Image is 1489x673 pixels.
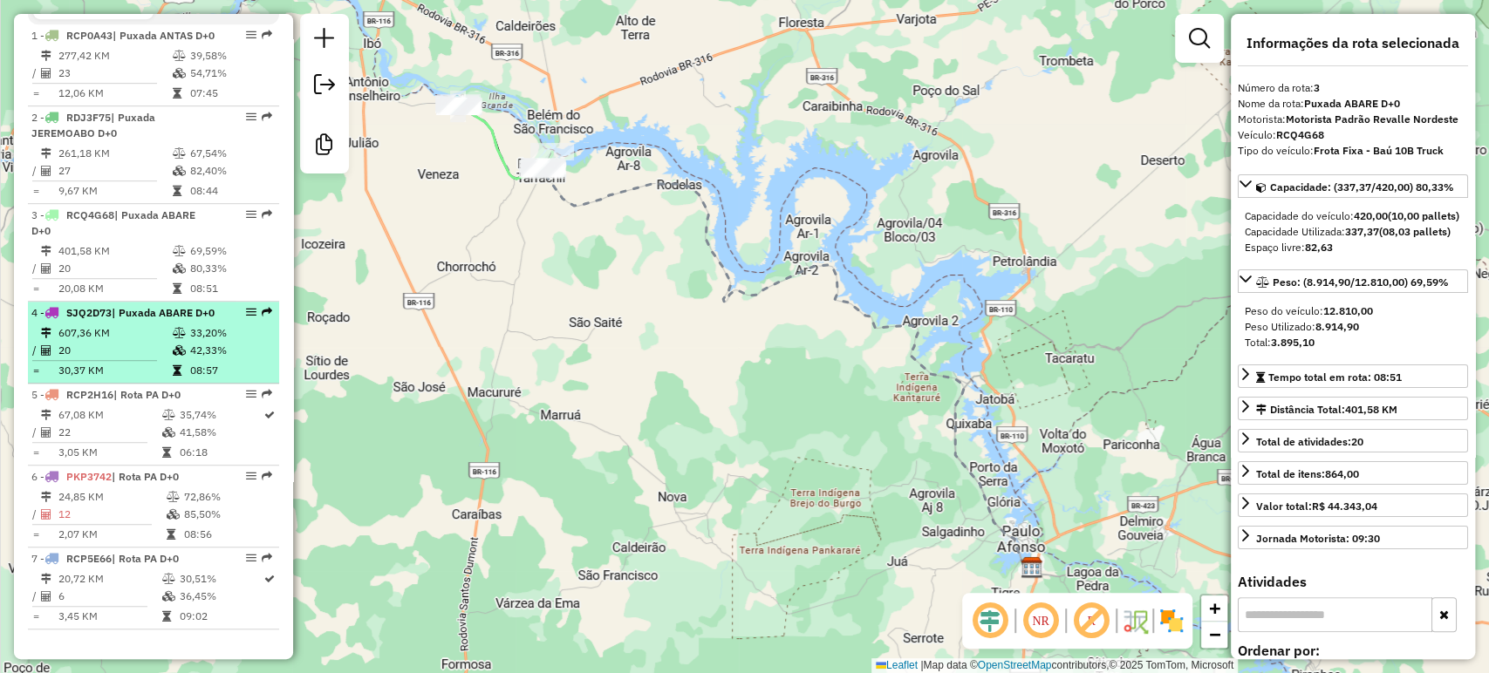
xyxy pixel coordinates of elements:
td: 08:57 [189,362,272,379]
i: Rota otimizada [264,410,275,420]
td: / [31,260,40,277]
a: Total de atividades:20 [1238,429,1468,452]
i: Tempo total em rota [161,611,170,622]
span: Total de atividades: [1256,435,1363,448]
td: 39,58% [189,47,272,65]
i: % de utilização da cubagem [161,427,174,438]
a: Exibir filtros [1182,21,1217,56]
strong: 3 [1314,81,1320,94]
td: 3,05 KM [58,444,161,461]
em: Rota exportada [262,389,272,399]
span: 3 - [31,208,195,237]
a: Nova sessão e pesquisa [307,21,342,60]
img: Revalle - Paulo Afonso [1021,556,1043,579]
i: Distância Total [41,492,51,502]
a: Distância Total:401,58 KM [1238,397,1468,420]
i: Total de Atividades [41,345,51,356]
strong: 82,63 [1305,241,1333,254]
div: Tipo do veículo: [1238,143,1468,159]
strong: 20 [1351,435,1363,448]
div: Valor total: [1256,499,1377,514]
em: Opções [246,307,256,317]
a: Jornada Motorista: 09:30 [1238,526,1468,549]
td: 20,08 KM [58,280,172,297]
td: = [31,182,40,200]
span: | Puxada ANTAS D+0 [113,29,215,42]
div: Distância Total: [1256,402,1397,418]
span: Ocultar deslocamento [969,600,1011,642]
div: Peso Utilizado: [1245,319,1461,335]
img: Fluxo de ruas [1121,607,1149,635]
div: Total de itens: [1256,466,1359,482]
i: Tempo total em rota [173,283,181,294]
td: / [31,65,40,82]
td: / [31,506,40,523]
a: Zoom in [1201,595,1227,622]
strong: 8.914,90 [1315,320,1359,333]
a: OpenStreetMap [978,659,1052,671]
i: Total de Atividades [41,509,51,520]
span: RCQ4G68 [66,208,114,221]
i: Distância Total [41,410,51,420]
td: 24,85 KM [58,488,166,506]
i: Tempo total em rota [173,365,181,376]
a: Zoom out [1201,622,1227,648]
i: % de utilização da cubagem [173,166,186,176]
em: Rota exportada [262,307,272,317]
i: Distância Total [41,574,51,584]
strong: (08,03 pallets) [1379,225,1451,238]
span: Peso: (8.914,90/12.810,00) 69,59% [1273,275,1449,289]
h4: Atividades [1238,574,1468,590]
a: Total de itens:864,00 [1238,461,1468,485]
td: 42,33% [189,342,272,359]
td: 27 [58,162,172,180]
td: 08:44 [189,182,272,200]
div: Capacidade: (337,37/420,00) 80,33% [1238,201,1468,262]
i: Total de Atividades [41,68,51,78]
td: 35,74% [178,406,263,424]
span: 7 - [31,552,179,565]
i: % de utilização do peso [161,574,174,584]
td: 06:18 [178,444,263,461]
td: 80,33% [189,260,272,277]
i: Tempo total em rota [167,529,175,540]
td: 33,20% [189,324,272,342]
i: % de utilização do peso [173,328,186,338]
span: RDJ3F75 [66,111,111,124]
i: Total de Atividades [41,427,51,438]
td: 6 [58,588,161,605]
div: Motorista: [1238,112,1468,127]
td: = [31,526,40,543]
span: 4 - [31,306,215,319]
i: Distância Total [41,246,51,256]
td: 09:02 [178,608,263,625]
div: Veículo: [1238,127,1468,143]
i: Distância Total [41,328,51,338]
span: Capacidade: (337,37/420,00) 80,33% [1270,180,1454,194]
i: % de utilização do peso [173,148,186,159]
i: % de utilização da cubagem [173,263,186,274]
i: % de utilização da cubagem [173,68,186,78]
span: 5 - [31,388,181,401]
td: 69,59% [189,242,272,260]
i: % de utilização do peso [161,410,174,420]
strong: 420,00 [1354,209,1388,222]
a: Tempo total em rota: 08:51 [1238,364,1468,388]
span: | Rota PA D+0 [112,552,179,565]
div: Map data © contributors,© 2025 TomTom, Microsoft [871,658,1238,673]
i: Total de Atividades [41,591,51,602]
strong: Puxada ABARE D+0 [1304,97,1400,110]
td: = [31,444,40,461]
td: 20 [58,260,172,277]
img: Exibir/Ocultar setores [1158,607,1185,635]
td: = [31,362,40,379]
td: 401,58 KM [58,242,172,260]
span: | Puxada ABARE D+0 [31,208,195,237]
td: / [31,588,40,605]
i: % de utilização do peso [173,246,186,256]
strong: 12.810,00 [1323,304,1373,317]
h4: Informações da rota selecionada [1238,35,1468,51]
td: 08:56 [183,526,271,543]
td: 67,08 KM [58,406,161,424]
span: Peso do veículo: [1245,304,1373,317]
